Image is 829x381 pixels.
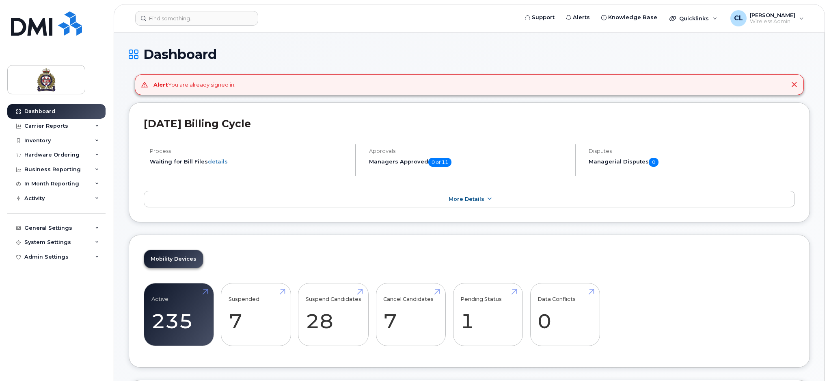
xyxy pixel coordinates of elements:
h1: Dashboard [129,47,810,61]
a: Cancel Candidates 7 [383,288,438,342]
a: Mobility Devices [144,250,203,268]
a: details [208,158,228,165]
a: Suspend Candidates 28 [306,288,361,342]
a: Suspended 7 [229,288,283,342]
h4: Approvals [369,148,568,154]
a: Active 235 [151,288,206,342]
h5: Managers Approved [369,158,568,167]
span: 0 of 11 [428,158,451,167]
a: Data Conflicts 0 [538,288,592,342]
li: Waiting for Bill Files [150,158,348,165]
div: You are already signed in. [153,81,235,89]
span: 0 [649,158,658,167]
h4: Process [150,148,348,154]
span: More Details [449,196,484,202]
h2: [DATE] Billing Cycle [144,118,795,130]
h5: Managerial Disputes [589,158,795,167]
h4: Disputes [589,148,795,154]
strong: Alert [153,81,168,88]
a: Pending Status 1 [460,288,515,342]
